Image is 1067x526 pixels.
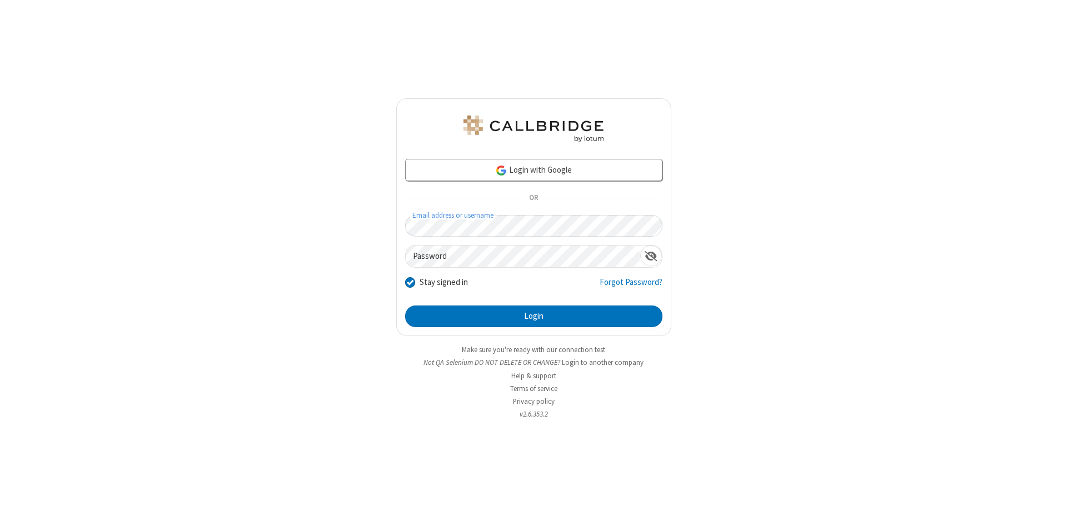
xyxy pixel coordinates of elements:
span: OR [525,191,542,206]
input: Email address or username [405,215,662,237]
iframe: Chat [1039,497,1059,518]
a: Forgot Password? [600,276,662,297]
li: Not QA Selenium DO NOT DELETE OR CHANGE? [396,357,671,368]
a: Privacy policy [513,397,555,406]
img: google-icon.png [495,164,507,177]
button: Login to another company [562,357,644,368]
a: Login with Google [405,159,662,181]
label: Stay signed in [420,276,468,289]
li: v2.6.353.2 [396,409,671,419]
input: Password [406,246,640,267]
img: QA Selenium DO NOT DELETE OR CHANGE [461,116,606,142]
button: Login [405,305,662,328]
div: Show password [640,246,662,266]
a: Terms of service [510,384,557,393]
a: Make sure you're ready with our connection test [462,345,605,354]
a: Help & support [511,371,556,380]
